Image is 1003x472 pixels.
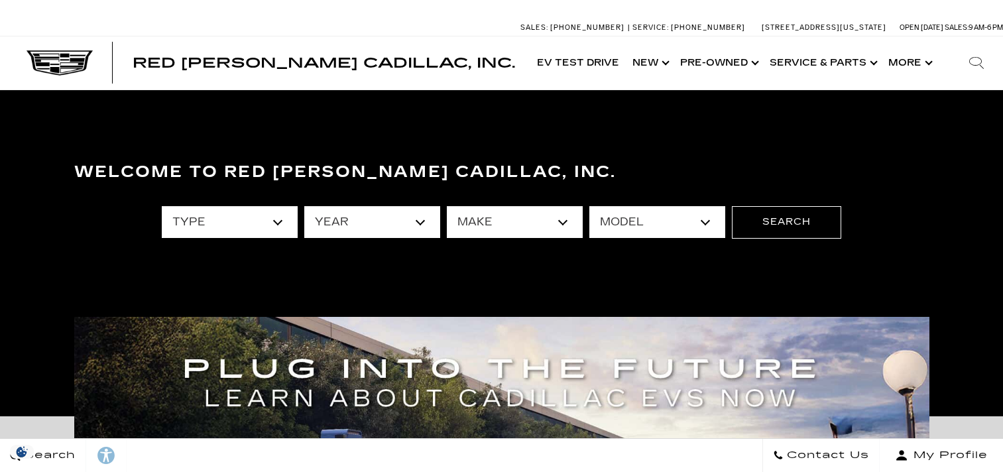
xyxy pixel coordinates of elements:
[626,36,674,89] a: New
[632,23,669,32] span: Service:
[530,36,626,89] a: EV Test Drive
[969,23,1003,32] span: 9 AM-6 PM
[882,36,937,89] button: More
[732,206,841,238] button: Search
[7,445,37,459] img: Opt-Out Icon
[7,445,37,459] section: Click to Open Cookie Consent Modal
[589,206,725,238] select: Filter by model
[762,439,880,472] a: Contact Us
[447,206,583,238] select: Filter by make
[784,446,869,465] span: Contact Us
[900,23,943,32] span: Open [DATE]
[304,206,440,238] select: Filter by year
[908,446,988,465] span: My Profile
[762,23,886,32] a: [STREET_ADDRESS][US_STATE]
[520,23,548,32] span: Sales:
[550,23,624,32] span: [PHONE_NUMBER]
[133,56,515,70] a: Red [PERSON_NAME] Cadillac, Inc.
[628,24,748,31] a: Service: [PHONE_NUMBER]
[880,439,1003,472] button: Open user profile menu
[162,206,298,238] select: Filter by type
[21,446,76,465] span: Search
[674,36,763,89] a: Pre-Owned
[520,24,628,31] a: Sales: [PHONE_NUMBER]
[133,55,515,71] span: Red [PERSON_NAME] Cadillac, Inc.
[763,36,882,89] a: Service & Parts
[74,159,929,186] h3: Welcome to Red [PERSON_NAME] Cadillac, Inc.
[27,50,93,76] img: Cadillac Dark Logo with Cadillac White Text
[945,23,969,32] span: Sales:
[671,23,745,32] span: [PHONE_NUMBER]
